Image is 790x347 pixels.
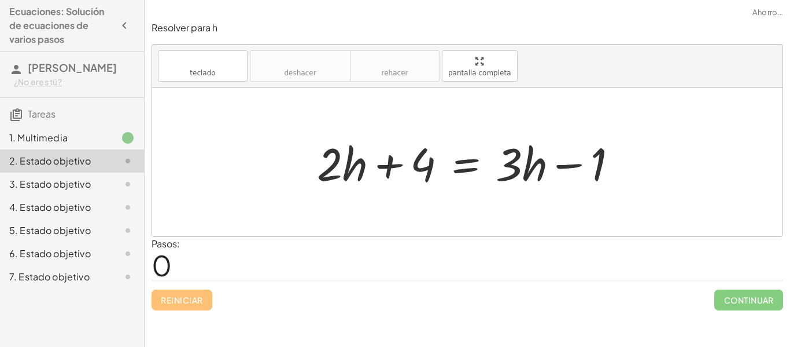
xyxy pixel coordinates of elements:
[121,177,135,191] i: Task not started.
[9,224,91,236] font: 5. Estado objetivo
[9,247,91,260] font: 6. Estado objetivo
[28,61,117,74] font: [PERSON_NAME]
[152,247,172,283] font: 0
[250,50,350,82] button: deshacerdeshacer
[9,5,104,45] font: Ecuaciones: Solución de ecuaciones de varios pasos
[164,56,241,67] font: teclado
[9,155,91,167] font: 2. Estado objetivo
[152,238,180,250] font: Pasos:
[121,270,135,284] i: Task not started.
[9,201,91,213] font: 4. Estado objetivo
[752,8,783,17] font: Ahorro…
[9,132,68,144] font: 1. Multimedia
[350,50,440,82] button: rehacerrehacer
[448,69,511,77] font: pantalla completa
[158,50,248,82] button: tecladoteclado
[121,131,135,145] i: Task finished.
[190,69,215,77] font: teclado
[152,21,217,34] font: Resolver para h
[121,247,135,261] i: Task not started.
[442,50,518,82] button: pantalla completa
[14,76,62,87] font: ¿No eres tú?
[356,56,433,67] font: rehacer
[121,224,135,238] i: Task not started.
[382,69,408,77] font: rehacer
[9,178,91,190] font: 3. Estado objetivo
[121,200,135,214] i: Task not started.
[284,69,316,77] font: deshacer
[9,271,90,283] font: 7. Estado objetivo
[121,154,135,168] i: Task not started.
[256,56,344,67] font: deshacer
[28,108,56,120] font: Tareas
